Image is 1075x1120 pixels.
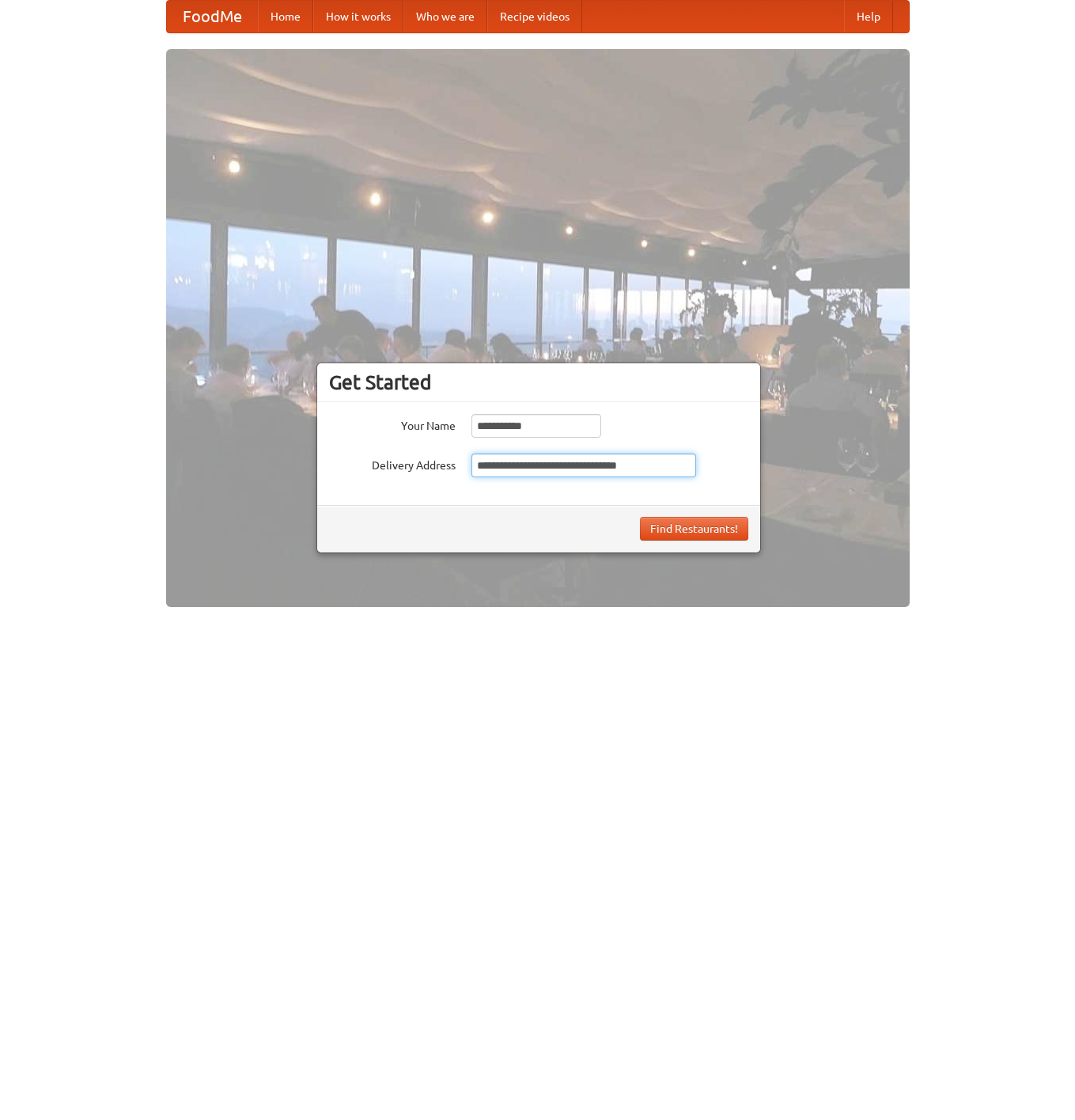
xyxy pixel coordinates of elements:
label: Delivery Address [329,454,456,473]
a: FoodMe [167,1,258,32]
h3: Get Started [329,370,748,394]
a: Who we are [403,1,487,32]
button: Find Restaurants! [640,517,748,541]
a: Help [844,1,893,32]
label: Your Name [329,414,456,434]
a: Recipe videos [487,1,582,32]
a: Home [258,1,313,32]
a: How it works [313,1,403,32]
